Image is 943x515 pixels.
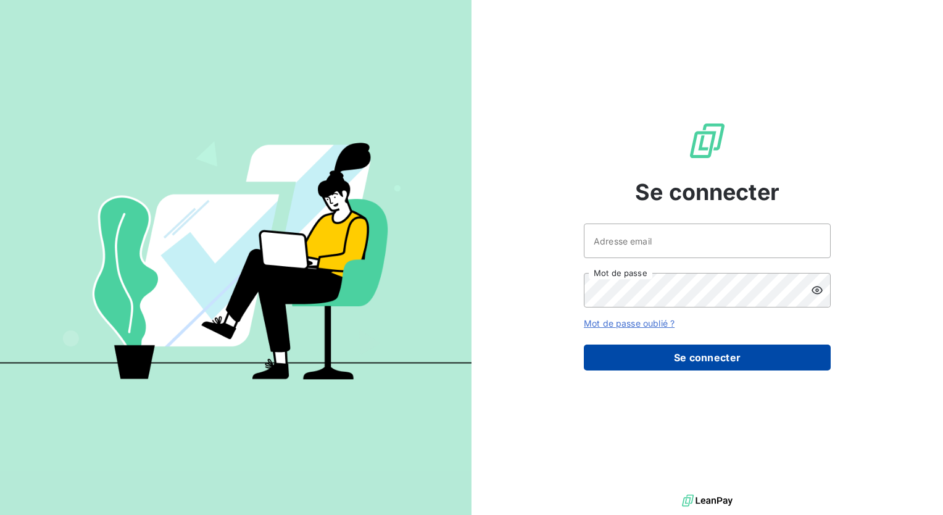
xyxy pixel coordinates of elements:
img: Logo LeanPay [688,121,727,161]
a: Mot de passe oublié ? [584,318,675,329]
input: placeholder [584,224,831,258]
button: Se connecter [584,345,831,371]
img: logo [682,492,733,510]
span: Se connecter [635,175,779,209]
